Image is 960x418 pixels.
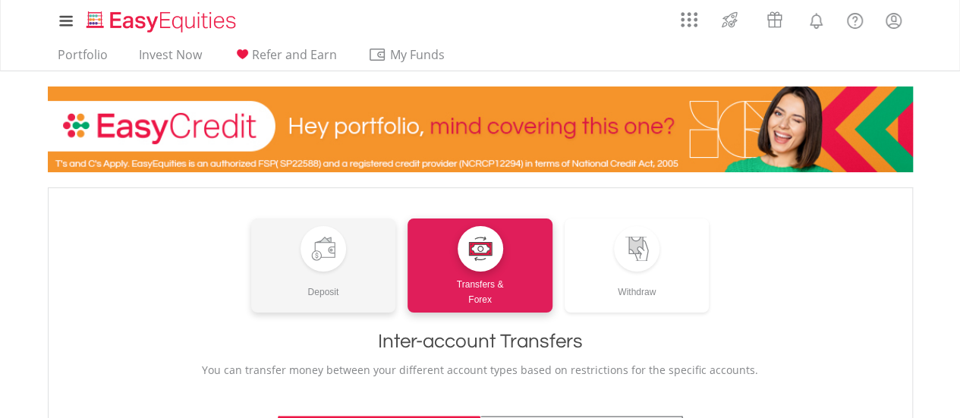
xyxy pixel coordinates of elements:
img: EasyEquities_Logo.png [83,9,242,34]
div: Transfers & Forex [408,272,552,307]
a: Portfolio [52,47,114,71]
div: Withdraw [565,272,710,300]
a: My Profile [874,4,913,37]
a: Deposit [251,218,396,313]
span: Refer and Earn [252,46,337,63]
a: AppsGrid [671,4,707,28]
a: Notifications [797,4,836,34]
div: Deposit [251,272,396,300]
img: EasyCredit Promotion Banner [48,86,913,172]
img: grid-menu-icon.svg [681,11,697,28]
p: You can transfer money between your different account types based on restrictions for the specifi... [64,363,897,378]
a: Invest Now [133,47,208,71]
a: Home page [80,4,242,34]
img: vouchers-v2.svg [762,8,787,32]
a: FAQ's and Support [836,4,874,34]
a: Vouchers [752,4,797,32]
a: Refer and Earn [227,47,343,71]
h1: Inter-account Transfers [64,328,897,355]
a: Withdraw [565,218,710,313]
span: My Funds [368,45,467,64]
a: Transfers &Forex [408,218,552,313]
img: thrive-v2.svg [717,8,742,32]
